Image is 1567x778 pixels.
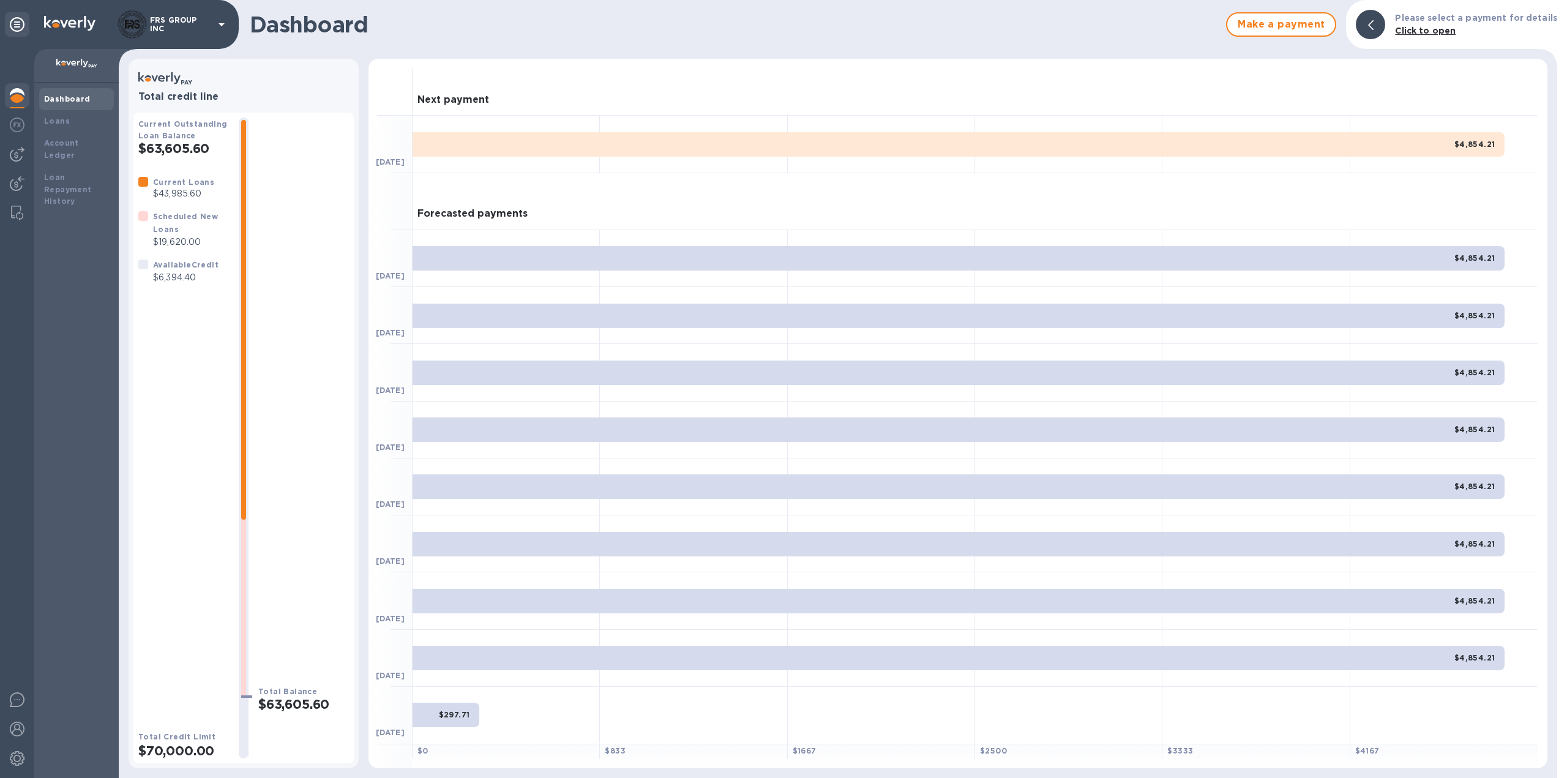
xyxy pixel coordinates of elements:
[153,260,219,269] b: Available Credit
[138,743,229,758] h2: $70,000.00
[1454,425,1495,434] b: $4,854.21
[1454,140,1495,149] b: $4,854.21
[376,386,405,395] b: [DATE]
[376,556,405,566] b: [DATE]
[1167,746,1193,755] b: $ 3333
[1454,311,1495,320] b: $4,854.21
[258,697,349,712] h2: $63,605.60
[138,732,215,741] b: Total Credit Limit
[1355,746,1380,755] b: $ 4167
[1454,253,1495,263] b: $4,854.21
[44,116,70,125] b: Loans
[417,208,528,220] h3: Forecasted payments
[417,746,428,755] b: $ 0
[44,138,79,160] b: Account Ledger
[1454,539,1495,548] b: $4,854.21
[150,16,211,33] p: FRS GROUP INC
[138,119,228,140] b: Current Outstanding Loan Balance
[44,16,95,31] img: Logo
[44,94,91,103] b: Dashboard
[793,746,817,755] b: $ 1667
[153,187,214,200] p: $43,985.60
[258,687,317,696] b: Total Balance
[138,91,349,103] h3: Total credit line
[417,94,489,106] h3: Next payment
[138,141,229,156] h2: $63,605.60
[153,236,229,249] p: $19,620.00
[153,271,219,284] p: $6,394.40
[1226,12,1336,37] button: Make a payment
[376,499,405,509] b: [DATE]
[1237,17,1325,32] span: Make a payment
[1395,26,1456,36] b: Click to open
[5,12,29,37] div: Unpin categories
[376,614,405,623] b: [DATE]
[1395,13,1557,23] b: Please select a payment for details
[44,173,92,206] b: Loan Repayment History
[153,212,218,234] b: Scheduled New Loans
[605,746,626,755] b: $ 833
[439,710,470,719] b: $297.71
[376,671,405,680] b: [DATE]
[376,728,405,737] b: [DATE]
[1454,368,1495,377] b: $4,854.21
[376,443,405,452] b: [DATE]
[1454,653,1495,662] b: $4,854.21
[376,328,405,337] b: [DATE]
[250,12,1220,37] h1: Dashboard
[376,271,405,280] b: [DATE]
[10,118,24,132] img: Foreign exchange
[980,746,1007,755] b: $ 2500
[1454,596,1495,605] b: $4,854.21
[153,178,214,187] b: Current Loans
[376,157,405,166] b: [DATE]
[1454,482,1495,491] b: $4,854.21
